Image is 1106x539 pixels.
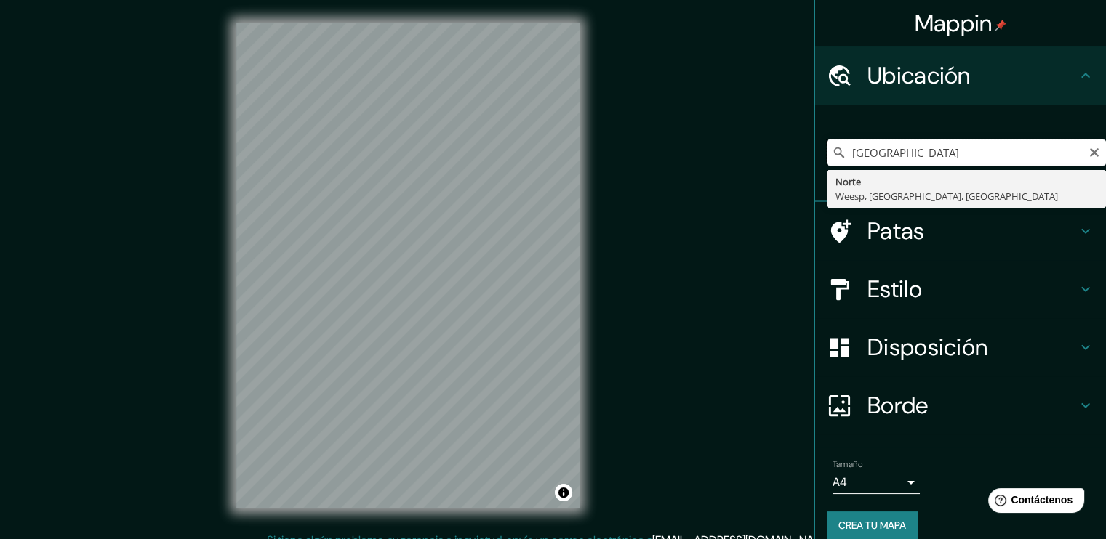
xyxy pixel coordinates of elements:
[833,474,847,490] font: A4
[838,519,906,532] font: Crea tu mapa
[815,260,1106,318] div: Estilo
[835,175,861,188] font: Norte
[867,332,987,362] font: Disposición
[833,458,862,470] font: Tamaño
[977,482,1090,523] iframe: Lanzador de widgets de ayuda
[867,216,925,246] font: Patas
[827,139,1106,166] input: Elige tu ciudad o zona
[815,46,1106,105] div: Ubicación
[236,23,580,508] canvas: Mapa
[995,20,1006,31] img: pin-icon.png
[555,484,572,501] button: Activar o desactivar atribución
[835,190,1058,203] font: Weesp, [GEOGRAPHIC_DATA], [GEOGRAPHIC_DATA]
[815,376,1106,434] div: Borde
[867,60,971,91] font: Ubicación
[827,511,918,539] button: Crea tu mapa
[833,471,920,494] div: A4
[1089,145,1100,158] button: Claro
[867,390,929,421] font: Borde
[915,8,993,38] font: Mappin
[815,202,1106,260] div: Patas
[815,318,1106,376] div: Disposición
[867,274,922,304] font: Estilo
